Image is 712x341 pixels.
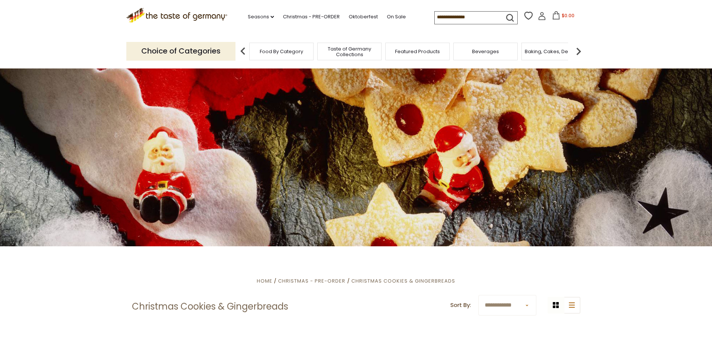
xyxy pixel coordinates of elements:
a: On Sale [387,13,406,21]
img: previous arrow [235,44,250,59]
a: Beverages [472,49,499,54]
span: $0.00 [562,12,574,19]
a: Oktoberfest [349,13,378,21]
button: $0.00 [548,11,579,22]
a: Taste of Germany Collections [320,46,379,57]
p: Choice of Categories [126,42,235,60]
img: next arrow [571,44,586,59]
a: Christmas - PRE-ORDER [283,13,340,21]
label: Sort By: [450,301,471,310]
a: Christmas - PRE-ORDER [278,277,345,284]
a: Baking, Cakes, Desserts [525,49,583,54]
a: Featured Products [395,49,440,54]
a: Christmas Cookies & Gingerbreads [351,277,455,284]
a: Food By Category [260,49,303,54]
a: Seasons [248,13,274,21]
h1: Christmas Cookies & Gingerbreads [132,301,288,312]
a: Home [257,277,272,284]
